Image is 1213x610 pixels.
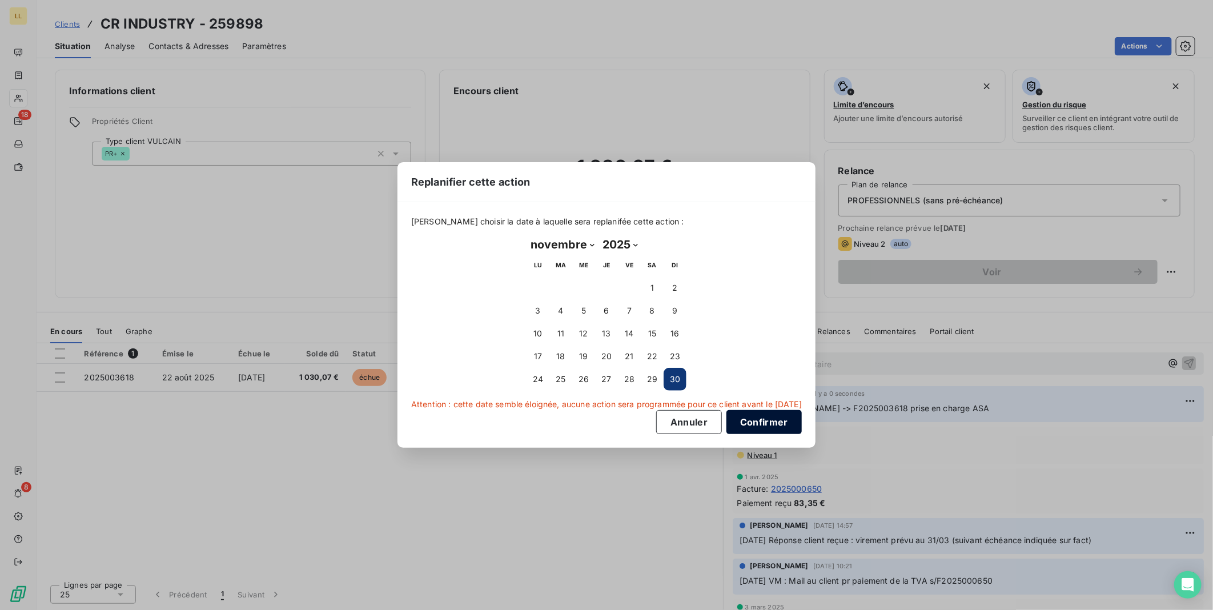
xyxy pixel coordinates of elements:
button: 20 [595,345,618,368]
th: mardi [549,254,572,276]
button: 15 [641,322,664,345]
button: 23 [664,345,686,368]
button: 26 [572,368,595,391]
button: 2 [664,276,686,299]
button: 28 [618,368,641,391]
button: 1 [641,276,664,299]
button: 21 [618,345,641,368]
button: 29 [641,368,664,391]
button: 5 [572,299,595,322]
button: 12 [572,322,595,345]
button: Annuler [656,410,722,434]
button: 17 [527,345,549,368]
button: 22 [641,345,664,368]
button: 30 [664,368,686,391]
button: 13 [595,322,618,345]
button: 19 [572,345,595,368]
button: 10 [527,322,549,345]
div: Open Intercom Messenger [1174,571,1202,599]
button: 8 [641,299,664,322]
button: Confirmer [726,410,802,434]
button: 14 [618,322,641,345]
button: 11 [549,322,572,345]
button: 6 [595,299,618,322]
button: 25 [549,368,572,391]
button: 24 [527,368,549,391]
button: 9 [664,299,686,322]
button: 4 [549,299,572,322]
span: [PERSON_NAME] choisir la date à laquelle sera replanifée cette action : [411,216,802,227]
th: vendredi [618,254,641,276]
th: dimanche [664,254,686,276]
button: 18 [549,345,572,368]
span: Replanifier cette action [411,174,531,190]
button: 7 [618,299,641,322]
th: lundi [527,254,549,276]
th: samedi [641,254,664,276]
th: jeudi [595,254,618,276]
span: Attention : cette date semble éloignée, aucune action sera programmée pour ce client avant le [DATE] [411,399,802,410]
button: 16 [664,322,686,345]
button: 27 [595,368,618,391]
button: 3 [527,299,549,322]
th: mercredi [572,254,595,276]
